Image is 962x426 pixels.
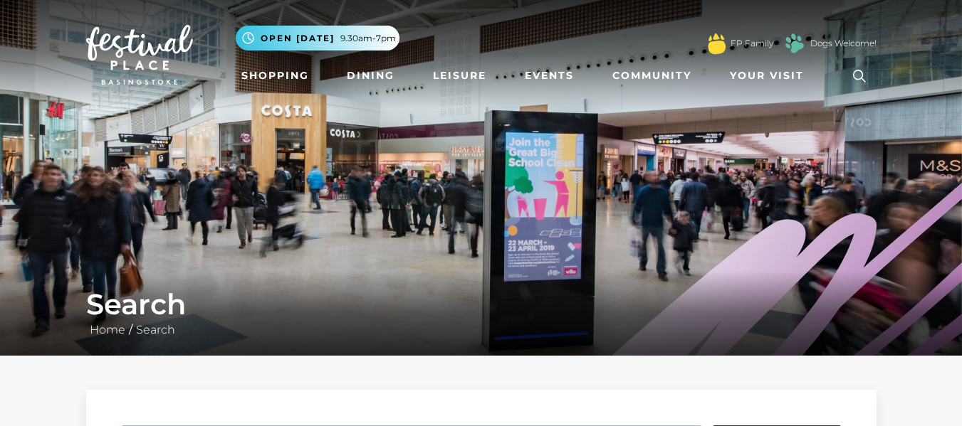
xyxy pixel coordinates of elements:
[86,287,877,321] h1: Search
[86,25,193,85] img: Festival Place Logo
[132,323,179,336] a: Search
[75,287,887,339] div: /
[607,63,697,89] a: Community
[731,37,773,50] a: FP Family
[427,63,492,89] a: Leisure
[724,63,817,89] a: Your Visit
[810,37,877,50] a: Dogs Welcome!
[341,63,400,89] a: Dining
[730,68,804,83] span: Your Visit
[236,63,315,89] a: Shopping
[236,26,399,50] button: Open [DATE] 9.30am-7pm
[519,63,580,89] a: Events
[340,32,396,45] span: 9.30am-7pm
[261,32,335,45] span: Open [DATE]
[86,323,129,336] a: Home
